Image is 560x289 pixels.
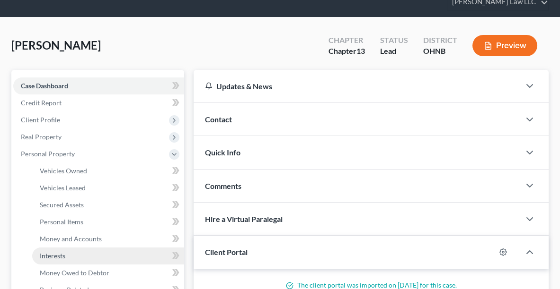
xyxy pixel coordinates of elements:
[21,133,62,141] span: Real Property
[32,213,184,230] a: Personal Items
[329,46,365,57] div: Chapter
[32,179,184,196] a: Vehicles Leased
[21,116,60,124] span: Client Profile
[205,214,283,223] span: Hire a Virtual Paralegal
[40,252,65,260] span: Interests
[21,99,62,107] span: Credit Report
[32,196,184,213] a: Secured Assets
[40,235,102,243] span: Money and Accounts
[40,167,87,175] span: Vehicles Owned
[40,184,86,192] span: Vehicles Leased
[205,181,241,190] span: Comments
[205,247,248,256] span: Client Portal
[32,264,184,281] a: Money Owed to Debtor
[380,35,408,46] div: Status
[13,77,184,94] a: Case Dashboard
[32,162,184,179] a: Vehicles Owned
[21,150,75,158] span: Personal Property
[472,35,537,56] button: Preview
[40,218,83,226] span: Personal Items
[423,46,457,57] div: OHNB
[423,35,457,46] div: District
[356,46,365,55] span: 13
[380,46,408,57] div: Lead
[11,38,101,52] span: [PERSON_NAME]
[205,148,240,157] span: Quick Info
[13,94,184,111] a: Credit Report
[21,82,68,90] span: Case Dashboard
[205,81,509,91] div: Updates & News
[329,35,365,46] div: Chapter
[205,115,232,124] span: Contact
[40,201,84,209] span: Secured Assets
[40,269,109,277] span: Money Owed to Debtor
[32,247,184,264] a: Interests
[32,230,184,247] a: Money and Accounts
